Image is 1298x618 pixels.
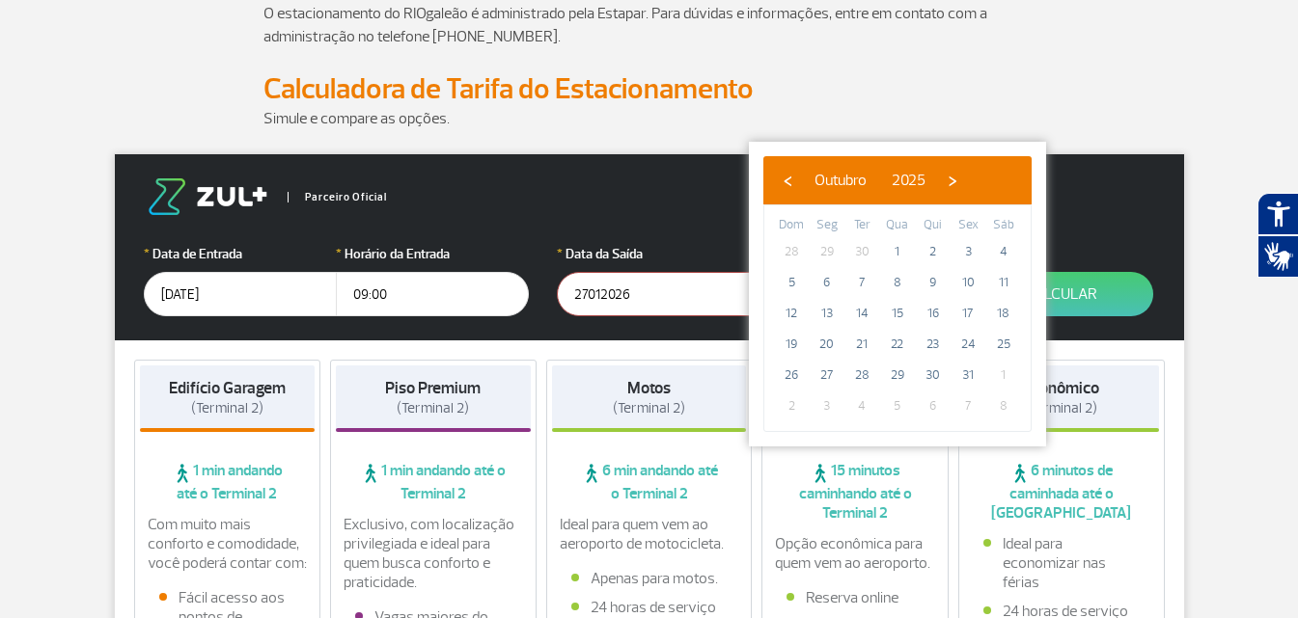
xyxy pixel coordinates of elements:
[336,272,529,316] input: hh:mm
[810,215,845,236] th: weekday
[1025,399,1097,417] span: (Terminal 2)
[988,360,1019,390] span: 1
[988,298,1019,329] span: 18
[385,378,481,398] strong: Piso Premium
[988,390,1019,421] span: 8
[812,298,842,329] span: 13
[263,2,1036,48] p: O estacionamento do RIOgaleão é administrado pela Estapar. Para dúvidas e informações, entre em c...
[1023,378,1099,398] strong: Econômico
[846,390,877,421] span: 4
[812,267,842,298] span: 6
[776,267,807,298] span: 5
[812,329,842,360] span: 20
[774,215,810,236] th: weekday
[918,267,949,298] span: 9
[336,244,529,264] label: Horário da Entrada
[846,236,877,267] span: 30
[776,360,807,390] span: 26
[336,461,531,503] span: 1 min andando até o Terminal 2
[140,461,316,503] span: 1 min andando até o Terminal 2
[882,267,913,298] span: 8
[880,215,916,236] th: weekday
[918,360,949,390] span: 30
[846,360,877,390] span: 28
[988,267,1019,298] span: 11
[773,168,967,187] bs-datepicker-navigation-view: ​ ​ ​
[1257,235,1298,278] button: Abrir tradutor de língua de sinais.
[812,390,842,421] span: 3
[288,192,387,202] span: Parceiro Oficial
[148,515,308,573] p: Com muito mais conforto e comodidade, você poderá contar com:
[552,461,747,503] span: 6 min andando até o Terminal 2
[812,360,842,390] span: 27
[627,378,671,398] strong: Motos
[776,329,807,360] span: 19
[915,215,951,236] th: weekday
[749,142,1046,446] bs-datepicker-container: calendar
[802,166,879,195] button: Outubro
[918,390,949,421] span: 6
[846,298,877,329] span: 14
[988,329,1019,360] span: 25
[918,236,949,267] span: 2
[985,215,1021,236] th: weekday
[144,272,337,316] input: dd/mm/aaaa
[918,298,949,329] span: 16
[776,390,807,421] span: 2
[787,588,924,607] li: Reserva online
[773,166,802,195] button: ‹
[169,378,286,398] strong: Edifício Garagem
[951,215,986,236] th: weekday
[1257,193,1298,278] div: Plugin de acessibilidade da Hand Talk.
[892,171,925,190] span: 2025
[882,329,913,360] span: 22
[571,569,728,588] li: Apenas para motos.
[776,298,807,329] span: 12
[560,515,739,553] p: Ideal para quem vem ao aeroporto de motocicleta.
[846,267,877,298] span: 7
[953,329,983,360] span: 24
[397,399,469,417] span: (Terminal 2)
[613,399,685,417] span: (Terminal 2)
[767,461,943,523] span: 15 minutos caminhando até o Terminal 2
[879,166,938,195] button: 2025
[844,215,880,236] th: weekday
[776,236,807,267] span: 28
[953,390,983,421] span: 7
[812,236,842,267] span: 29
[964,461,1159,523] span: 6 minutos de caminhada até o [GEOGRAPHIC_DATA]
[557,272,750,316] input: dd/mm/aaaa
[191,399,263,417] span: (Terminal 2)
[953,236,983,267] span: 3
[953,267,983,298] span: 10
[815,171,867,190] span: Outubro
[557,244,750,264] label: Data da Saída
[144,244,337,264] label: Data de Entrada
[263,71,1036,107] h2: Calculadora de Tarifa do Estacionamento
[983,534,1140,592] li: Ideal para economizar nas férias
[970,272,1153,316] button: Calcular
[988,236,1019,267] span: 4
[846,329,877,360] span: 21
[918,329,949,360] span: 23
[344,515,523,592] p: Exclusivo, com localização privilegiada e ideal para quem busca conforto e praticidade.
[775,534,935,573] p: Opção econômica para quem vem ao aeroporto.
[882,390,913,421] span: 5
[938,166,967,195] button: ›
[882,236,913,267] span: 1
[882,360,913,390] span: 29
[144,178,271,215] img: logo-zul.png
[1257,193,1298,235] button: Abrir recursos assistivos.
[953,298,983,329] span: 17
[263,107,1036,130] p: Simule e compare as opções.
[882,298,913,329] span: 15
[953,360,983,390] span: 31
